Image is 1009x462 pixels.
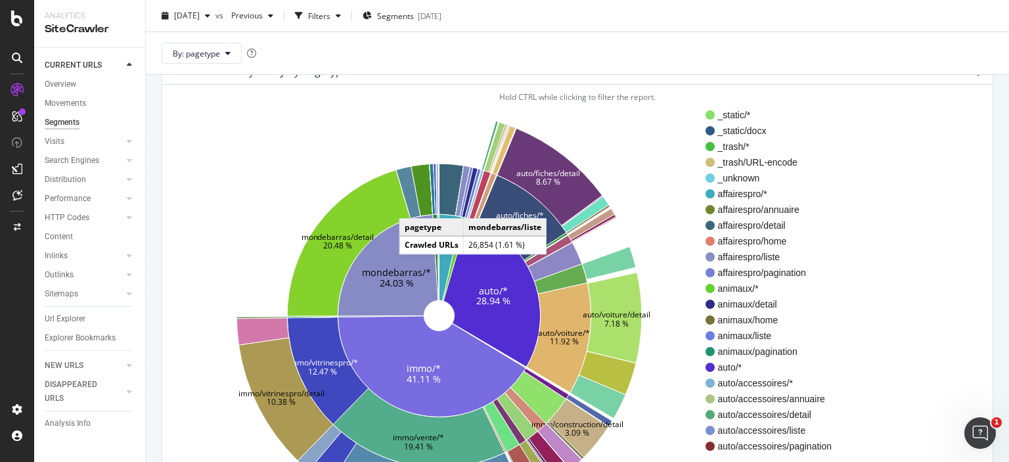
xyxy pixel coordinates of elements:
[717,424,832,437] span: auto/accessoires/liste
[717,266,832,279] span: affairespro/pagination
[302,231,374,243] text: mondebarras/detail
[717,361,832,374] span: auto/*
[45,312,136,326] a: Url Explorer
[45,359,83,373] div: NEW URLS
[45,378,111,405] div: DISAPPEARED URLS
[717,250,832,264] span: affairespro/liste
[404,441,433,452] text: 19.41 %
[717,313,832,327] span: animaux/home
[45,135,64,149] div: Visits
[717,392,832,405] span: auto/accessoires/annuaire
[45,268,123,282] a: Outlinks
[407,373,441,385] text: 41.11 %
[717,298,832,311] span: animaux/detail
[45,78,136,91] a: Overview
[45,135,123,149] a: Visits
[45,312,85,326] div: Url Explorer
[226,5,279,26] button: Previous
[400,237,464,254] td: Crawled URLs
[162,43,242,64] button: By: pagetype
[45,378,123,405] a: DISAPPEARED URLS
[45,417,136,430] a: Analysis Info
[539,327,591,338] text: auto/voiture/*
[537,176,561,187] text: 8.67 %
[517,168,581,179] text: auto/fiches/detail
[45,154,99,168] div: Search Engines
[717,108,832,122] span: _static/*
[45,58,123,72] a: CURRENT URLS
[309,366,338,377] text: 12.47 %
[45,97,86,110] div: Movements
[174,10,200,21] span: 2025 Aug. 15th
[717,140,832,153] span: _trash/*
[45,78,76,91] div: Overview
[288,357,358,368] text: immo/vitrinespro/*
[45,230,73,244] div: Content
[357,5,447,26] button: Segments[DATE]
[717,235,832,248] span: affairespro/home
[290,5,346,26] button: Filters
[380,276,414,289] text: 24.03 %
[45,192,91,206] div: Performance
[717,345,832,358] span: animaux/pagination
[717,329,832,342] span: animaux/liste
[964,417,996,449] iframe: Intercom live chat
[717,203,832,216] span: affairespro/annuaire
[407,362,441,375] text: immo/*
[45,116,79,129] div: Segments
[717,219,832,232] span: affairespro/detail
[499,91,656,103] span: Hold CTRL while clicking to filter the report.
[717,282,832,295] span: animaux/*
[45,331,136,345] a: Explorer Bookmarks
[476,294,510,307] text: 28.94 %
[323,240,352,251] text: 20.48 %
[45,173,86,187] div: Distribution
[362,266,431,279] text: mondebarras/*
[717,377,832,390] span: auto/accessoires/*
[45,230,136,244] a: Content
[717,156,832,169] span: _trash/URL-encode
[418,10,441,21] div: [DATE]
[45,268,74,282] div: Outlinks
[45,11,135,22] div: Analytics
[45,173,123,187] a: Distribution
[45,359,123,373] a: NEW URLS
[463,219,546,236] td: mondebarras/liste
[45,287,123,301] a: Sitemaps
[393,432,444,443] text: immo/vente/*
[156,5,215,26] button: [DATE]
[717,124,832,137] span: _static/docx
[463,237,546,254] td: 26,854 (1.61 %)
[496,210,544,221] text: auto/fiches/*
[45,116,136,129] a: Segments
[45,249,68,263] div: Inlinks
[565,427,589,438] text: 3.09 %
[604,317,629,329] text: 7.18 %
[550,336,579,347] text: 11.92 %
[717,187,832,200] span: affairespro/*
[308,10,330,21] div: Filters
[45,249,123,263] a: Inlinks
[173,47,220,58] span: By: pagetype
[479,285,508,297] text: auto/*
[215,10,226,21] span: vs
[531,418,623,429] text: immo/construction/detail
[267,396,296,407] text: 10.38 %
[377,10,414,21] span: Segments
[717,172,832,185] span: _unknown
[717,440,832,453] span: auto/accessoires/pagination
[45,211,123,225] a: HTTP Codes
[226,10,263,21] span: Previous
[45,331,116,345] div: Explorer Bookmarks
[45,417,91,430] div: Analysis Info
[45,287,78,301] div: Sitemaps
[45,22,135,37] div: SiteCrawler
[45,154,123,168] a: Search Engines
[991,417,1002,428] span: 1
[45,211,89,225] div: HTTP Codes
[45,58,102,72] div: CURRENT URLS
[45,97,136,110] a: Movements
[238,388,325,399] text: immo/vitrinespro/detail
[400,219,464,236] td: pagetype
[45,192,123,206] a: Performance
